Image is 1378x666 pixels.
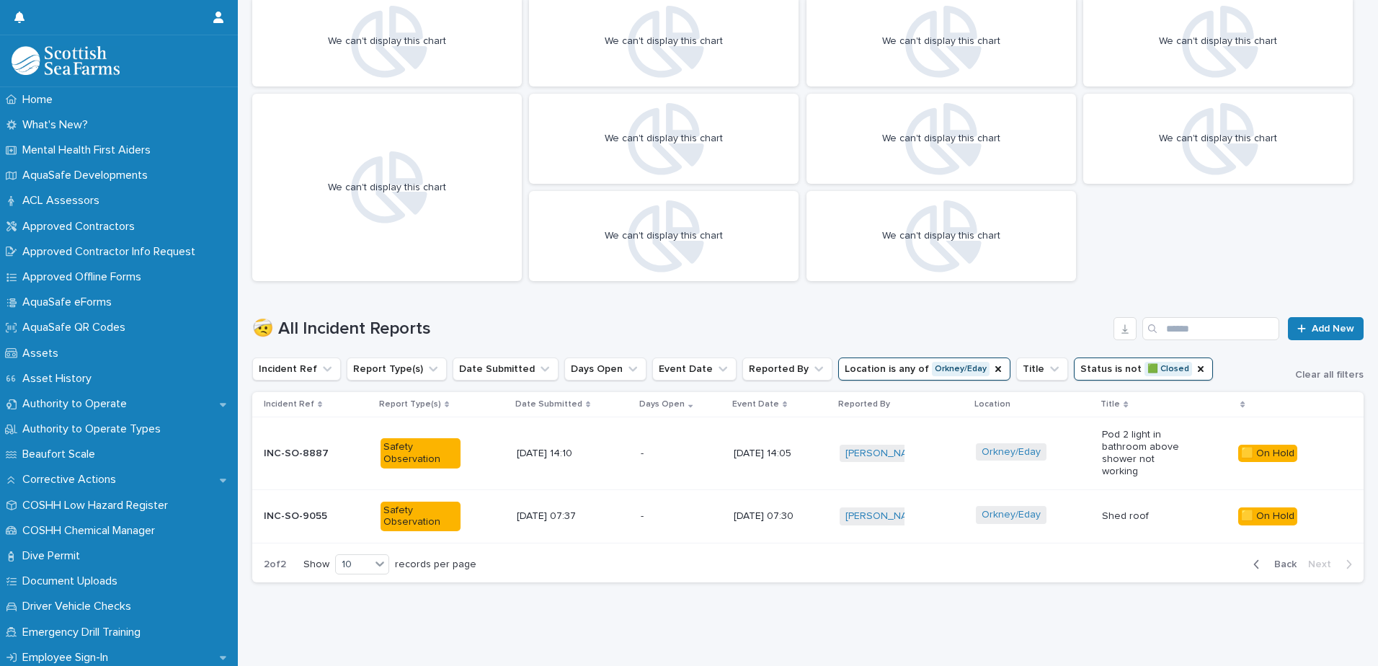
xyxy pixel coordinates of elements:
button: Reported By [742,358,832,381]
p: Home [17,93,64,107]
a: Add New [1288,317,1364,340]
p: Incident Ref [264,396,314,412]
div: We can't display this chart [1159,133,1277,145]
div: We can't display this chart [882,133,1000,145]
p: Beaufort Scale [17,448,107,461]
span: Back [1266,559,1297,569]
p: [DATE] 14:10 [517,448,597,460]
img: bPIBxiqnSb2ggTQWdOVV [12,46,120,75]
button: Clear all filters [1284,370,1364,380]
p: INC-SO-8887 [264,448,344,460]
div: We can't display this chart [1159,35,1277,48]
p: Authority to Operate [17,397,138,411]
button: Back [1242,558,1302,571]
button: Location [838,358,1010,381]
tr: INC-SO-8887Safety Observation[DATE] 14:10-- [DATE] 14:05[PERSON_NAME] Orkney/Eday Pod 2 light in ... [252,417,1364,489]
p: AquaSafe eForms [17,296,123,309]
div: Safety Observation [381,502,461,532]
div: Safety Observation [381,438,461,469]
p: - [641,507,646,523]
p: Date Submitted [515,396,582,412]
p: Mental Health First Aiders [17,143,162,157]
span: Next [1308,559,1340,569]
div: We can't display this chart [328,182,446,194]
div: We can't display this chart [605,230,723,242]
input: Search [1142,317,1279,340]
button: Next [1302,558,1364,571]
p: Location [974,396,1010,412]
tr: INC-SO-9055Safety Observation[DATE] 07:37-- [DATE] 07:30[PERSON_NAME] Orkney/Eday Shed roof🟨 On Hold [252,489,1364,543]
span: Add New [1312,324,1354,334]
a: Orkney/Eday [982,446,1041,458]
p: What's New? [17,118,99,132]
p: [DATE] 07:37 [517,510,597,523]
button: Date Submitted [453,358,559,381]
p: Emergency Drill Training [17,626,152,639]
p: Event Date [732,396,779,412]
p: Corrective Actions [17,473,128,487]
p: - [641,445,646,460]
p: Days Open [639,396,685,412]
p: records per page [395,559,476,571]
p: COSHH Low Hazard Register [17,499,179,512]
button: Status [1074,358,1213,381]
p: 2 of 2 [252,547,298,582]
div: We can't display this chart [882,230,1000,242]
div: We can't display this chart [882,35,1000,48]
h1: 🤕 All Incident Reports [252,319,1108,339]
p: ACL Assessors [17,194,111,208]
p: Assets [17,347,70,360]
button: Incident Ref [252,358,341,381]
a: [PERSON_NAME] [845,510,924,523]
p: [DATE] 14:05 [734,448,814,460]
div: We can't display this chart [328,35,446,48]
button: Title [1016,358,1068,381]
p: Show [303,559,329,571]
p: Dive Permit [17,549,92,563]
p: Authority to Operate Types [17,422,172,436]
p: Document Uploads [17,574,129,588]
div: We can't display this chart [605,35,723,48]
p: AquaSafe Developments [17,169,159,182]
div: 🟨 On Hold [1238,445,1297,463]
a: [PERSON_NAME] [845,448,924,460]
p: Shed roof [1102,510,1182,523]
p: Driver Vehicle Checks [17,600,143,613]
p: Approved Contractors [17,220,146,234]
p: Employee Sign-In [17,651,120,665]
div: 10 [336,557,370,572]
p: Pod 2 light in bathroom above shower not working [1102,429,1182,477]
p: Asset History [17,372,103,386]
p: INC-SO-9055 [264,510,344,523]
p: Report Type(s) [379,396,441,412]
p: [DATE] 07:30 [734,510,814,523]
p: Approved Contractor Info Request [17,245,207,259]
button: Event Date [652,358,737,381]
div: 🟨 On Hold [1238,507,1297,525]
span: Clear all filters [1295,370,1364,380]
p: AquaSafe QR Codes [17,321,137,334]
p: COSHH Chemical Manager [17,524,166,538]
div: We can't display this chart [605,133,723,145]
a: Orkney/Eday [982,509,1041,521]
p: Title [1101,396,1120,412]
button: Days Open [564,358,646,381]
button: Report Type(s) [347,358,447,381]
p: Approved Offline Forms [17,270,153,284]
p: Reported By [838,396,890,412]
